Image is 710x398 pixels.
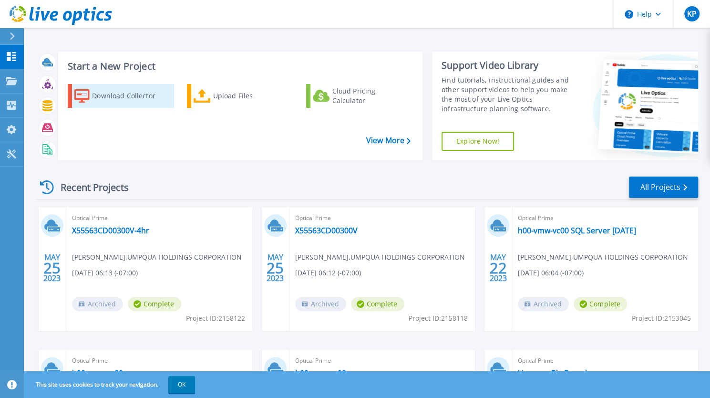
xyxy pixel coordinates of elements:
h3: Start a New Project [68,61,410,72]
span: Optical Prime [72,356,247,366]
span: 22 [490,264,507,272]
span: Project ID: 2158118 [409,313,468,324]
span: [DATE] 06:12 (-07:00) [295,268,361,278]
div: Find tutorials, instructional guides and other support videos to help you make the most of your L... [442,75,575,114]
span: 25 [43,264,61,272]
span: [PERSON_NAME] , UMPQUA HOLDINGS CORPORATION [518,252,688,262]
div: Download Collector [92,86,168,105]
a: Download Collector [68,84,174,108]
span: Optical Prime [295,213,470,223]
span: [DATE] 06:13 (-07:00) [72,268,138,278]
div: MAY 2023 [266,251,284,285]
span: KP [687,10,696,18]
a: All Projects [629,177,698,198]
span: Archived [295,297,346,311]
a: Upload Files [187,84,293,108]
div: Recent Projects [37,176,142,199]
span: Complete [574,297,627,311]
span: Archived [518,297,569,311]
a: X55563CD00300V [295,226,358,235]
a: h00-vmw-vc00 SQL Server [DATE] [518,226,636,235]
span: Optical Prime [518,213,692,223]
span: [PERSON_NAME] , UMPQUA HOLDINGS CORPORATION [295,252,465,262]
div: Upload Files [213,86,289,105]
a: View More [366,136,411,145]
a: X55563CD00300V-4hr [72,226,149,235]
a: h00-vmw-vc00 [295,368,346,378]
div: Cloud Pricing Calculator [332,86,408,105]
a: Explore Now! [442,132,514,151]
span: Optical Prime [518,356,692,366]
a: h00-vmw-vc00 [72,368,123,378]
span: Optical Prime [72,213,247,223]
a: Cloud Pricing Calculator [306,84,412,108]
span: Project ID: 2158122 [186,313,245,324]
button: OK [168,376,195,393]
span: 25 [267,264,284,272]
span: [DATE] 06:04 (-07:00) [518,268,584,278]
span: This site uses cookies to track your navigation. [26,376,195,393]
span: Complete [351,297,404,311]
div: Support Video Library [442,59,575,72]
span: [PERSON_NAME] , UMPQUA HOLDINGS CORPORATION [72,252,242,262]
div: MAY 2023 [489,251,507,285]
span: Archived [72,297,123,311]
span: Optical Prime [295,356,470,366]
span: Complete [128,297,181,311]
a: Umpqua Big Branch [518,368,590,378]
span: Project ID: 2153045 [632,313,691,324]
div: MAY 2023 [43,251,61,285]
